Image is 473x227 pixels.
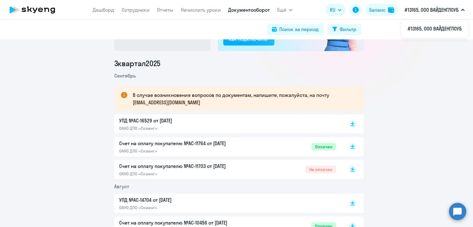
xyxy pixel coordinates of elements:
[119,196,336,210] a: УПД №AC-14704 от [DATE]ОАНО ДПО «Скаенг»
[402,2,468,17] button: #13165, ООО ВАЙДЕНГЛОУБ
[405,6,459,14] p: #13165, ООО ВАЙДЕНГЛОУБ
[133,91,353,106] p: В случае возникновения вопросов по документам, напишите, пожалуйста, на почту [EMAIL_ADDRESS][DOM...
[157,7,173,13] a: Отчеты
[119,219,249,226] p: Счет на оплату покупателю №AC-10456 от [DATE]
[402,20,468,38] ul: Ещё
[119,117,336,131] a: УПД №AC-16529 от [DATE]ОАНО ДПО «Скаенг»
[305,166,336,173] span: Не оплачен
[366,4,398,16] button: Балансbalance
[119,171,249,177] p: ОАНО ДПО «Скаенг»
[330,6,335,14] span: RU
[340,26,356,33] div: Фильтр
[277,4,293,16] button: Ещё
[119,125,249,131] p: ОАНО ДПО «Скаенг»
[114,73,136,79] span: Сентябрь
[277,6,286,14] span: Ещё
[369,6,386,14] div: Баланс
[223,33,274,46] button: Как подключить?
[181,7,221,13] a: Начислить уроки
[93,7,114,13] a: Дашборд
[119,140,336,154] a: Счет на оплату покупателю №AC-11764 от [DATE]ОАНО ДПО «Скаенг»Оплачен
[311,143,336,150] span: Оплачен
[119,117,249,124] p: УПД №AC-16529 от [DATE]
[119,162,336,177] a: Счет на оплату покупателю №AC-11703 от [DATE]ОАНО ДПО «Скаенг»Не оплачен
[119,148,249,154] p: ОАНО ДПО «Скаенг»
[325,4,346,16] button: RU
[327,24,361,35] button: Фильтр
[122,7,150,13] a: Сотрудники
[119,205,249,210] p: ОАНО ДПО «Скаенг»
[119,162,249,170] p: Счет на оплату покупателю №AC-11703 от [DATE]
[114,183,129,189] span: Август
[119,196,249,204] p: УПД №AC-14704 от [DATE]
[267,24,324,35] button: Поиск за период
[119,140,249,147] p: Счет на оплату покупателю №AC-11764 от [DATE]
[114,58,364,68] li: 3 квартал 2025
[279,26,319,33] div: Поиск за период
[388,7,394,13] img: balance
[228,7,270,13] a: Документооборот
